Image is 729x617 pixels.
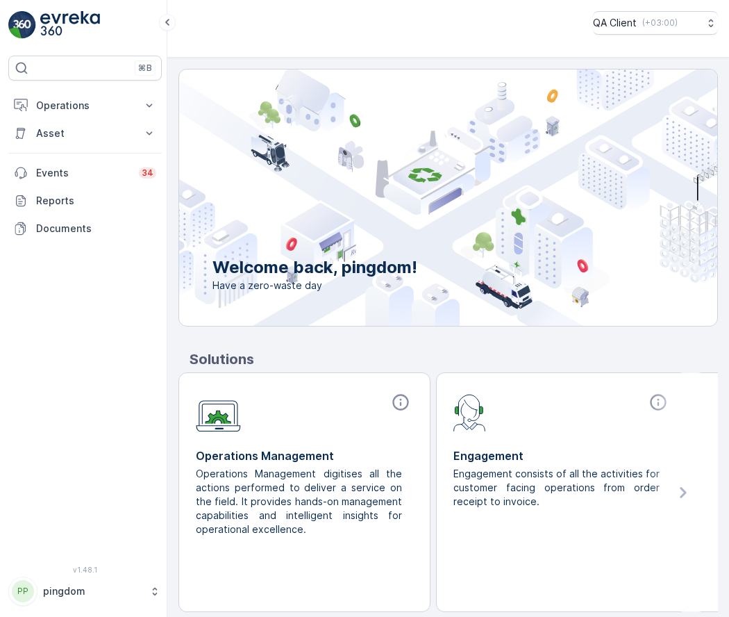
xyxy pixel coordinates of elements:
p: Operations [36,99,134,113]
p: Operations Management digitises all the actions performed to deliver a service on the field. It p... [196,467,402,536]
p: 34 [142,167,153,179]
p: ⌘B [138,63,152,74]
img: module-icon [453,393,486,431]
img: logo [8,11,36,39]
p: Engagement [453,447,671,464]
img: logo_light-DOdMpM7g.png [40,11,100,39]
p: Asset [36,126,134,140]
a: Documents [8,215,162,242]
button: QA Client(+03:00) [593,11,718,35]
p: Reports [36,194,156,208]
span: Have a zero-waste day [212,279,417,293]
div: PP [12,580,34,602]
p: Welcome back, pingdom! [212,256,417,279]
p: Engagement consists of all the activities for customer facing operations from order receipt to in... [453,467,660,509]
span: v 1.48.1 [8,566,162,574]
p: pingdom [43,584,142,598]
p: Documents [36,222,156,236]
button: PPpingdom [8,577,162,606]
button: Asset [8,120,162,147]
p: Events [36,166,131,180]
p: ( +03:00 ) [642,17,678,28]
p: Operations Management [196,447,413,464]
img: city illustration [117,69,717,326]
p: QA Client [593,16,637,30]
a: Events34 [8,159,162,187]
button: Operations [8,92,162,120]
p: Solutions [190,349,718,370]
a: Reports [8,187,162,215]
img: module-icon [196,393,241,432]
